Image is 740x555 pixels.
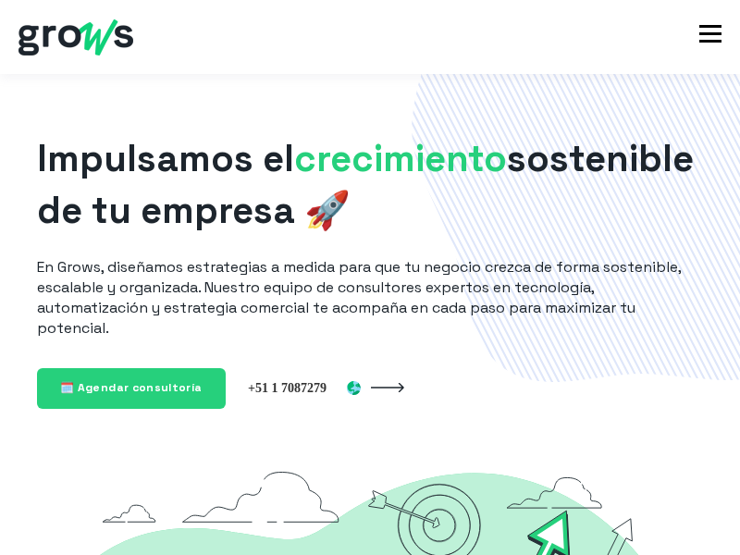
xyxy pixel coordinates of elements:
iframe: Chat Widget [647,466,740,555]
span: crecimiento [294,135,507,182]
h1: Impulsamos el sostenible de tu empresa 🚀 [37,133,703,237]
p: En Grows, diseñamos estrategias a medida para que tu negocio crezca de forma sostenible, escalabl... [37,257,703,339]
span: 🗓️ Agendar consultoría [60,380,203,395]
img: Perú +51 1 7087279 [248,379,361,396]
img: grows - hubspot [18,19,133,55]
a: 🗓️ Agendar consultoría [37,368,226,408]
